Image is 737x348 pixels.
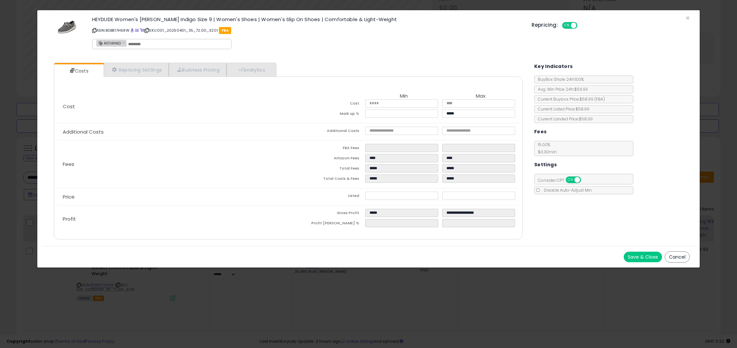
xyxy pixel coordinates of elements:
[288,144,365,154] td: FBA Fees
[532,22,558,28] h5: Repricing:
[288,209,365,219] td: Gross Profit
[92,17,522,22] h3: HEYDUDE Women's [PERSON_NAME] Indigo Size 9 | Women's Shoes | Women's Slip On Shoes | Comfortable...
[685,13,690,23] span: ×
[535,177,590,183] span: Consider CPT:
[288,219,365,229] td: Profit [PERSON_NAME] %
[534,62,573,71] h5: Key Indicators
[535,142,557,155] span: 15.00 %
[577,23,587,28] span: OFF
[227,63,275,77] a: Analytics
[140,28,144,33] a: Your listing only
[566,177,575,183] span: ON
[624,252,662,262] button: Save & Close
[535,106,589,112] span: Current Listed Price: $58.99
[135,28,139,33] a: All offer listings
[665,251,690,263] button: Cancel
[97,40,121,46] span: RETURNED
[365,93,442,99] th: Min
[535,77,584,82] span: BuyBox Share 24h: 100%
[534,128,547,136] h5: Fees
[169,63,227,77] a: Business Pricing
[535,86,588,92] span: Avg. Win Price 24h: $59.93
[57,17,77,37] img: 41ZJdd54qcL._SL60_.jpg
[57,129,288,135] p: Additional Costs
[54,64,103,78] a: Costs
[535,96,605,102] span: Current Buybox Price:
[104,63,169,77] a: Repricing Settings
[57,216,288,222] p: Profit
[534,161,557,169] h5: Settings
[130,28,134,33] a: BuyBox page
[288,192,365,202] td: Listed
[535,149,557,155] span: $0.30 min
[442,93,519,99] th: Max
[57,194,288,200] p: Price
[288,174,365,185] td: Total Costs & Fees
[219,27,231,34] span: FBA
[288,99,365,110] td: Cost
[57,162,288,167] p: Fees
[535,116,593,122] span: Current Landed Price: $58.99
[563,23,571,28] span: ON
[579,96,605,102] span: $58.99
[92,25,522,36] p: ASIN: B0BB17H68W | SKU: 001_20250401_35_72.00_3201
[57,104,288,109] p: Cost
[288,110,365,120] td: Mark up %
[580,177,590,183] span: OFF
[288,127,365,137] td: Additional Costs
[288,154,365,164] td: Amazon Fees
[594,96,605,102] span: ( FBA )
[288,164,365,174] td: Total Fees
[123,40,126,46] a: ×
[541,187,592,193] span: Disable Auto-Adjust Min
